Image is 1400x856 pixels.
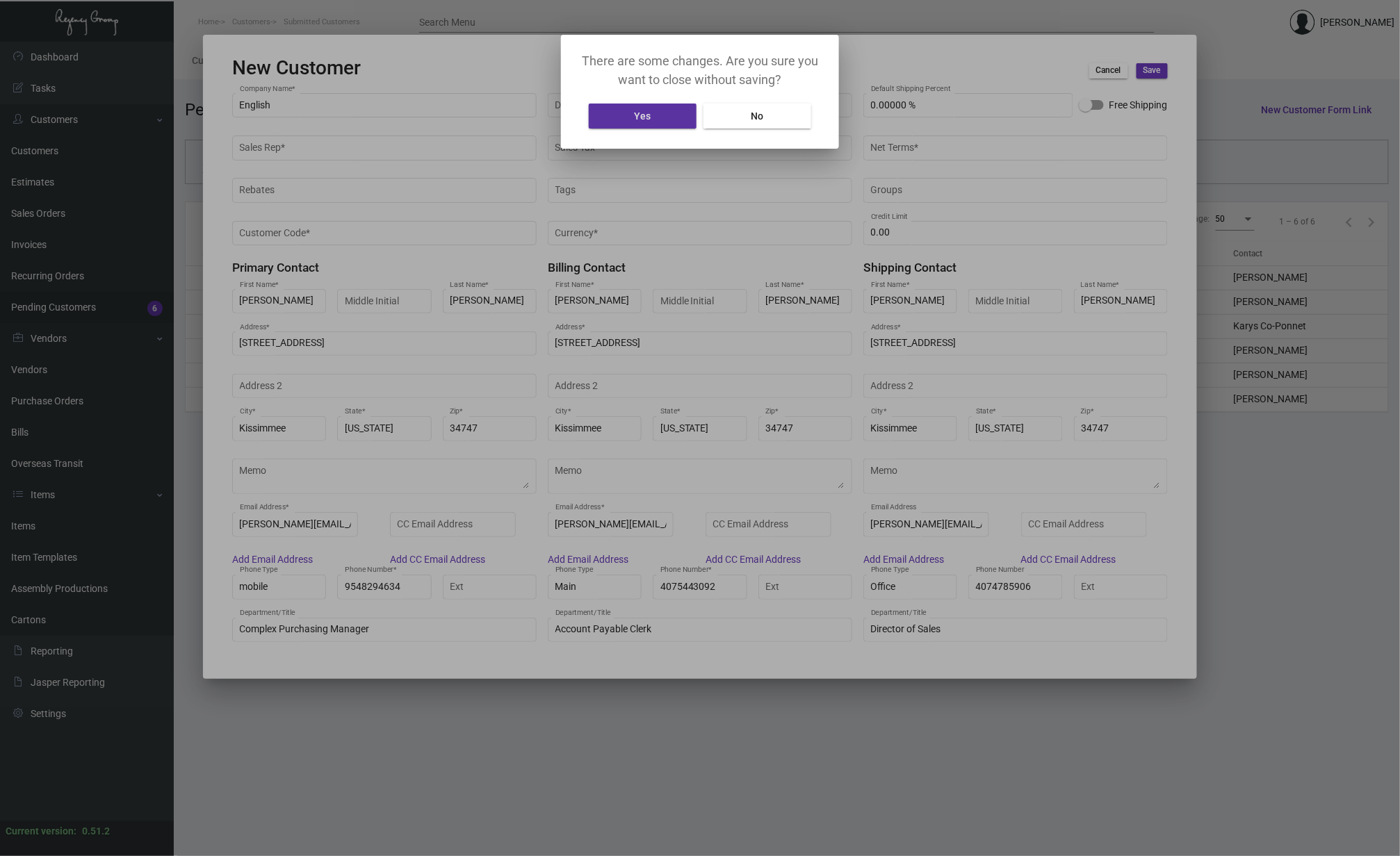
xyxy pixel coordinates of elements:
[703,104,811,129] button: No
[6,824,76,839] div: Current version:
[635,110,651,122] span: Yes
[82,824,110,839] div: 0.51.2
[751,110,764,122] span: No
[578,51,822,89] p: There are some changes. Are you sure you want to close without saving?
[589,104,697,129] button: Yes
